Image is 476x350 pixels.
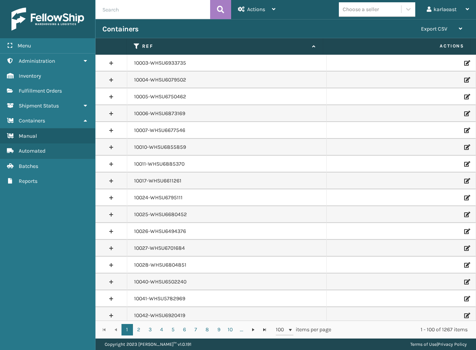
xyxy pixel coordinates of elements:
a: 7 [190,324,202,335]
i: Edit [464,60,469,66]
a: 10028-WHSU6804851 [134,261,186,269]
a: 10007-WHSU6677546 [134,127,185,134]
i: Edit [464,212,469,217]
span: Actions [325,40,469,52]
div: | [410,339,467,350]
span: Administration [19,58,55,64]
a: 5 [167,324,179,335]
a: 10006-WHSU6873169 [134,110,185,117]
span: Shipment Status [19,103,59,109]
a: 1 [121,324,133,335]
span: items per page [276,324,332,335]
div: Choose a seller [343,5,379,13]
span: Menu [18,42,31,49]
a: 10005-WHSU6750462 [134,93,186,101]
a: 3 [144,324,156,335]
a: 10 [225,324,236,335]
div: 1 - 100 of 1267 items [342,326,468,334]
span: Go to the next page [250,327,256,333]
span: Reports [19,178,37,184]
i: Edit [464,229,469,234]
i: Edit [464,178,469,184]
i: Edit [464,161,469,167]
a: 10042-WHSU6920419 [134,312,185,319]
a: ... [236,324,248,335]
i: Edit [464,94,469,99]
a: 9 [213,324,225,335]
a: Terms of Use [410,342,437,347]
a: 8 [202,324,213,335]
span: Automated [19,148,45,154]
i: Edit [464,246,469,251]
span: Batches [19,163,38,169]
i: Edit [464,128,469,133]
a: 10017-WHSU6611261 [134,177,181,185]
i: Edit [464,313,469,318]
span: 100 [276,326,287,334]
i: Edit [464,262,469,268]
span: Go to the last page [262,327,268,333]
span: Actions [247,6,265,13]
span: Containers [19,117,45,124]
i: Edit [464,279,469,285]
span: Fulfillment Orders [19,88,62,94]
span: Inventory [19,73,41,79]
a: 10010-WHSU6855859 [134,143,186,151]
i: Edit [464,111,469,116]
a: 10024-WHSU6795111 [134,194,183,202]
a: 10027-WHSU6701684 [134,244,185,252]
a: 10003-WHSU6933735 [134,59,186,67]
a: Go to the next page [248,324,259,335]
i: Edit [464,77,469,83]
a: 10041-WHSU5782969 [134,295,185,303]
i: Edit [464,296,469,301]
a: 4 [156,324,167,335]
a: 2 [133,324,144,335]
span: Export CSV [421,26,447,32]
label: Ref [142,43,308,50]
a: 10026-WHSU6494376 [134,228,186,235]
p: Copyright 2023 [PERSON_NAME]™ v 1.0.191 [105,339,191,350]
a: 10040-WHSU6502240 [134,278,186,286]
a: 6 [179,324,190,335]
a: 10004-WHSU6079502 [134,76,186,84]
a: 10011-WHSU6885370 [134,160,185,168]
a: Privacy Policy [438,342,467,347]
img: logo [11,8,84,31]
a: 10025-WHSU6680452 [134,211,187,218]
i: Edit [464,195,469,200]
span: Manual [19,133,37,139]
a: Go to the last page [259,324,270,335]
i: Edit [464,145,469,150]
h3: Containers [102,24,138,34]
